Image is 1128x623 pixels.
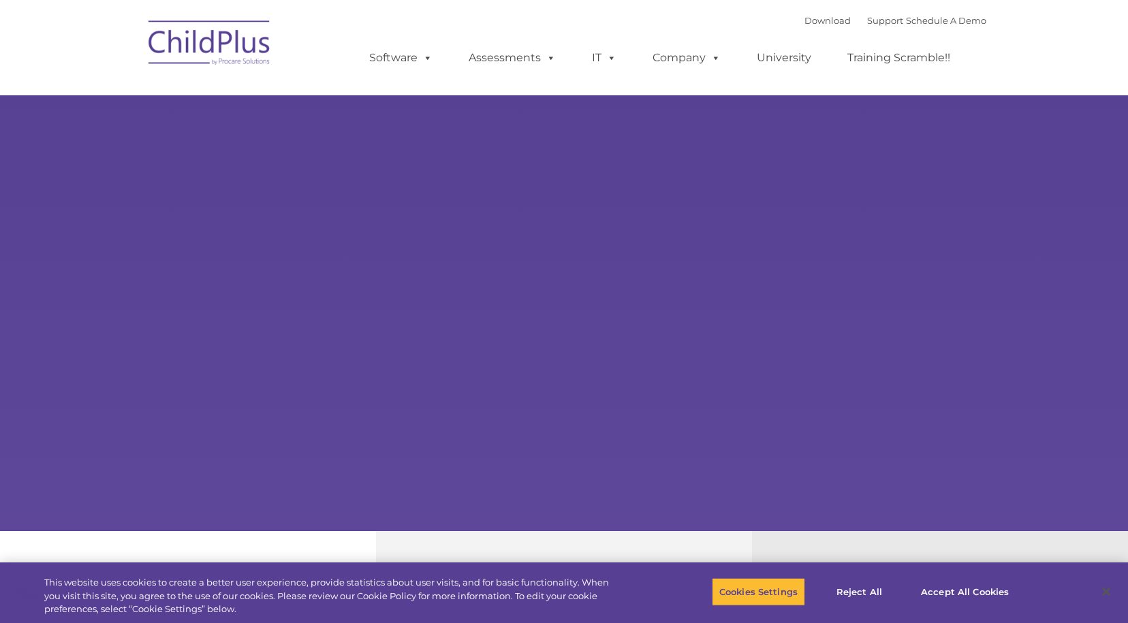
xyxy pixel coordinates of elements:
button: Reject All [817,577,902,606]
a: Support [867,15,903,26]
a: University [743,44,825,71]
a: Training Scramble!! [834,44,964,71]
button: Close [1091,577,1121,607]
a: Company [639,44,734,71]
img: ChildPlus by Procare Solutions [142,11,278,79]
button: Cookies Settings [712,577,805,606]
a: Download [804,15,851,26]
a: Software [356,44,446,71]
div: This website uses cookies to create a better user experience, provide statistics about user visit... [44,576,621,616]
button: Accept All Cookies [913,577,1016,606]
a: Schedule A Demo [906,15,986,26]
a: Assessments [455,44,569,71]
a: IT [578,44,630,71]
font: | [804,15,986,26]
